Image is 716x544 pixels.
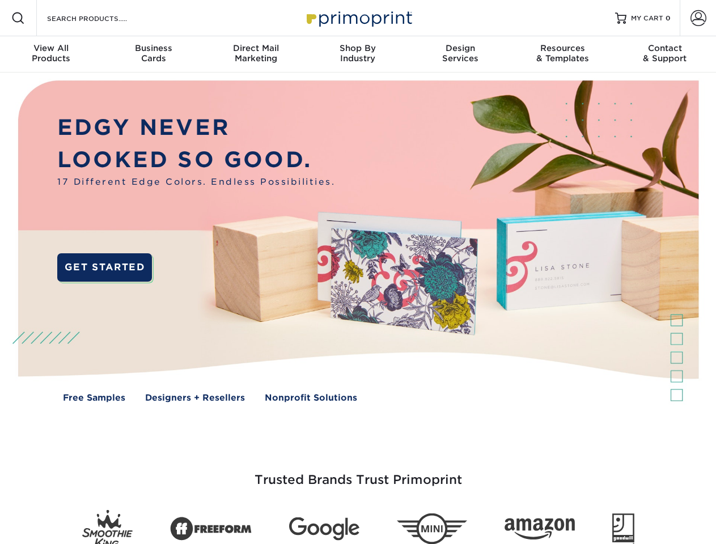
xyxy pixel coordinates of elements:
img: Goodwill [612,513,634,544]
h3: Trusted Brands Trust Primoprint [27,445,690,501]
a: Free Samples [63,392,125,405]
p: EDGY NEVER [57,112,335,144]
div: Services [409,43,511,63]
span: Design [409,43,511,53]
span: 17 Different Edge Colors. Endless Possibilities. [57,176,335,189]
div: Industry [307,43,409,63]
a: Shop ByIndustry [307,36,409,73]
a: BusinessCards [102,36,204,73]
img: Google [289,517,359,541]
div: & Templates [511,43,613,63]
span: Direct Mail [205,43,307,53]
span: Resources [511,43,613,53]
input: SEARCH PRODUCTS..... [46,11,156,25]
span: 0 [666,14,671,22]
a: Contact& Support [614,36,716,73]
div: Cards [102,43,204,63]
a: Designers + Resellers [145,392,245,405]
span: Business [102,43,204,53]
a: GET STARTED [57,253,152,282]
span: Contact [614,43,716,53]
img: Amazon [505,518,575,540]
img: Primoprint [302,6,415,30]
span: MY CART [631,14,663,23]
a: DesignServices [409,36,511,73]
p: LOOKED SO GOOD. [57,144,335,176]
div: & Support [614,43,716,63]
div: Marketing [205,43,307,63]
a: Resources& Templates [511,36,613,73]
span: Shop By [307,43,409,53]
a: Direct MailMarketing [205,36,307,73]
a: Nonprofit Solutions [265,392,357,405]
